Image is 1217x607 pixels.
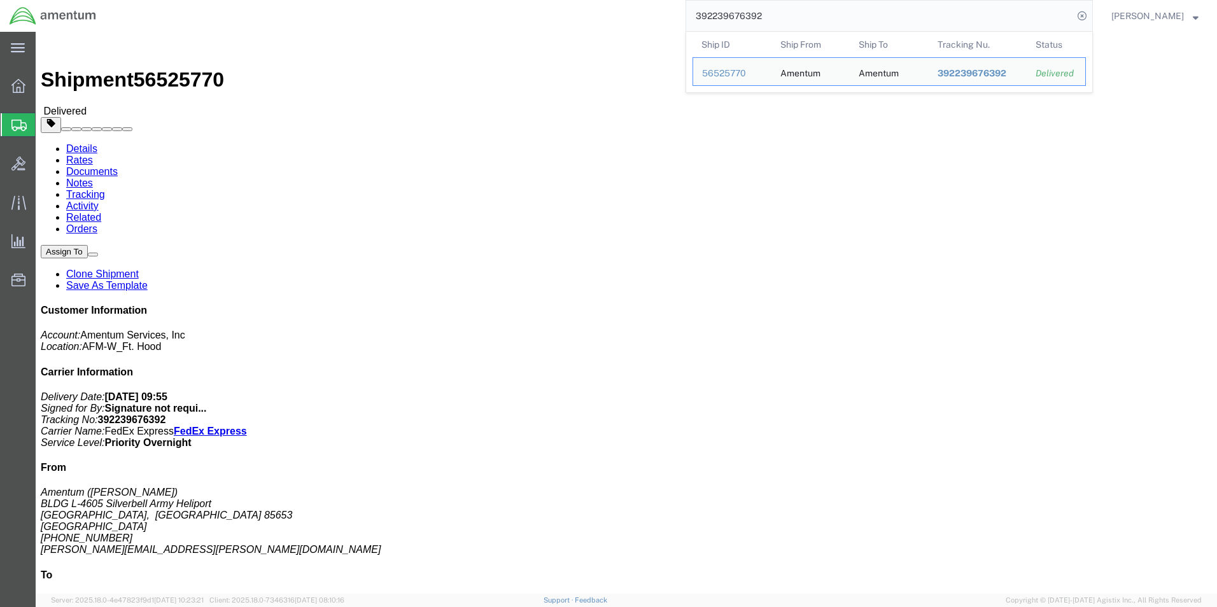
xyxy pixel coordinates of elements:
[1111,8,1199,24] button: [PERSON_NAME]
[780,58,820,85] div: Amentum
[693,32,1092,92] table: Search Results
[929,32,1027,57] th: Tracking Nu.
[51,596,204,604] span: Server: 2025.18.0-4e47823f9d1
[295,596,344,604] span: [DATE] 08:10:16
[702,67,763,80] div: 56525770
[36,32,1217,594] iframe: FS Legacy Container
[154,596,204,604] span: [DATE] 10:23:21
[575,596,607,604] a: Feedback
[771,32,850,57] th: Ship From
[850,32,929,57] th: Ship To
[693,32,771,57] th: Ship ID
[1036,67,1076,80] div: Delivered
[9,6,97,25] img: logo
[1111,9,1184,23] span: Regina Escobar
[938,68,1006,78] span: 392239676392
[1027,32,1086,57] th: Status
[544,596,575,604] a: Support
[686,1,1073,31] input: Search for shipment number, reference number
[938,67,1018,80] div: 392239676392
[209,596,344,604] span: Client: 2025.18.0-7346316
[859,58,899,85] div: Amentum
[1006,595,1202,606] span: Copyright © [DATE]-[DATE] Agistix Inc., All Rights Reserved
